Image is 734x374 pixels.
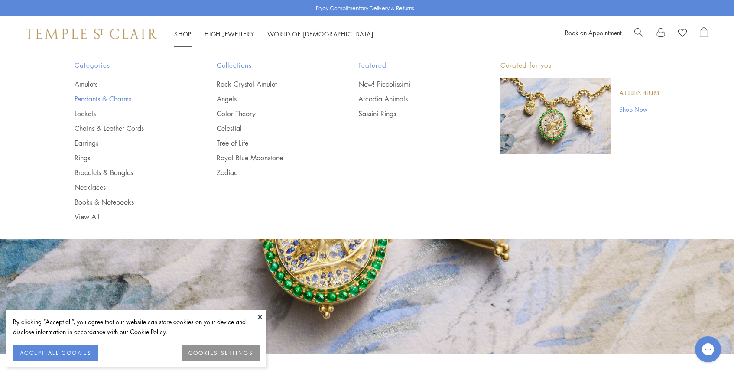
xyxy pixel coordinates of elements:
a: Earrings [75,138,182,148]
a: View All [75,212,182,221]
span: Categories [75,60,182,71]
img: Temple St. Clair [26,29,157,39]
a: Celestial [217,124,324,133]
a: Shop Now [619,104,659,114]
a: ShopShop [174,29,192,38]
a: New! Piccolissimi [358,79,466,89]
a: Book an Appointment [565,28,621,37]
div: By clicking “Accept all”, you agree that our website can store cookies on your device and disclos... [13,317,260,337]
a: View Wishlist [678,27,687,40]
p: Enjoy Complimentary Delivery & Returns [316,4,414,13]
a: Zodiac [217,168,324,177]
a: Angels [217,94,324,104]
a: Chains & Leather Cords [75,124,182,133]
a: Lockets [75,109,182,118]
button: COOKIES SETTINGS [182,345,260,361]
a: Search [634,27,643,40]
a: High JewelleryHigh Jewellery [205,29,254,38]
a: Amulets [75,79,182,89]
a: Tree of Life [217,138,324,148]
span: Collections [217,60,324,71]
a: Pendants & Charms [75,94,182,104]
a: World of [DEMOGRAPHIC_DATA]World of [DEMOGRAPHIC_DATA] [267,29,373,38]
a: Royal Blue Moonstone [217,153,324,163]
span: Featured [358,60,466,71]
a: Rock Crystal Amulet [217,79,324,89]
a: Sassini Rings [358,109,466,118]
a: Open Shopping Bag [700,27,708,40]
a: Bracelets & Bangles [75,168,182,177]
a: Color Theory [217,109,324,118]
iframe: Gorgias live chat messenger [691,333,725,365]
a: Necklaces [75,182,182,192]
a: Books & Notebooks [75,197,182,207]
a: Rings [75,153,182,163]
nav: Main navigation [174,29,373,39]
a: Arcadia Animals [358,94,466,104]
a: Athenæum [619,89,659,98]
button: ACCEPT ALL COOKIES [13,345,98,361]
p: Curated for you [500,60,659,71]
